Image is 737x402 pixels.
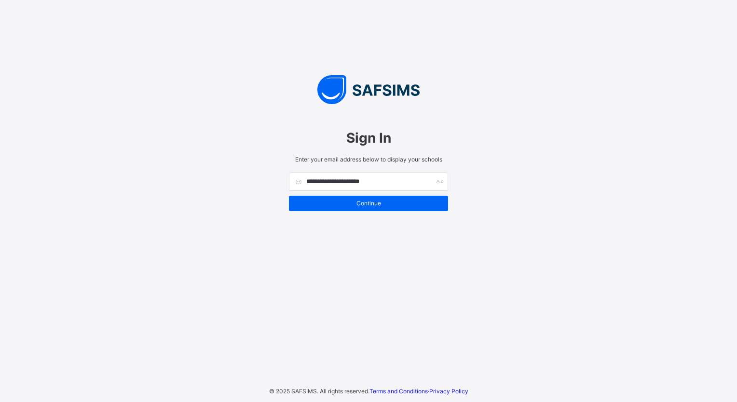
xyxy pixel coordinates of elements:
[429,388,468,395] a: Privacy Policy
[369,388,428,395] a: Terms and Conditions
[289,130,448,146] span: Sign In
[296,200,441,207] span: Continue
[369,388,468,395] span: ·
[269,388,369,395] span: © 2025 SAFSIMS. All rights reserved.
[279,75,458,104] img: SAFSIMS Logo
[289,156,448,163] span: Enter your email address below to display your schools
